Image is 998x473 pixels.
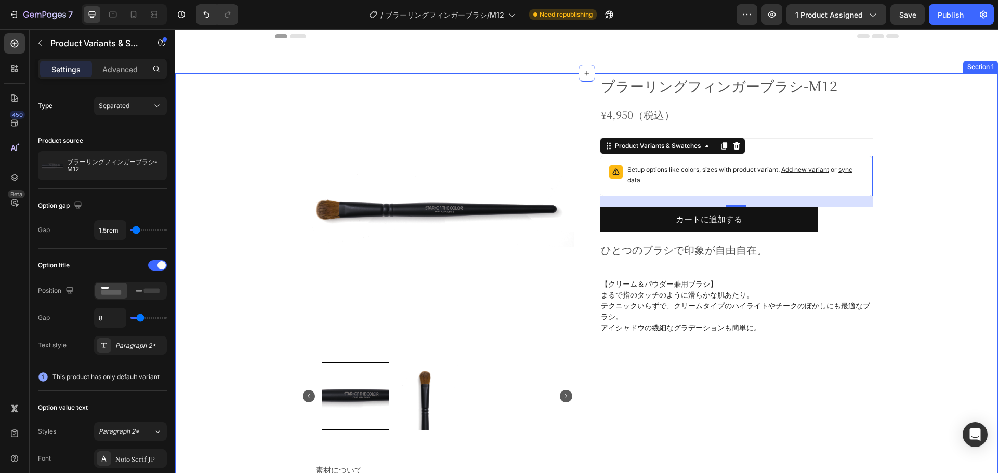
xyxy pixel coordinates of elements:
[426,249,697,260] p: 【クリーム＆パウダー兼用ブラシ】
[890,4,925,25] button: Save
[795,9,863,20] span: 1 product assigned
[426,78,500,93] p: ¥4,950（税込）
[50,37,139,49] p: Product Variants & Swatches
[38,261,70,270] div: Option title
[102,64,138,75] p: Advanced
[786,4,886,25] button: 1 product assigned
[38,225,50,235] div: Gap
[67,158,163,173] p: ブラーリングフィンガーブラシ-M12
[115,341,164,350] div: Paragraph 2*
[95,221,126,239] input: Auto
[38,199,84,213] div: Option gap
[501,182,567,198] div: カートに追加する
[929,4,973,25] button: Publish
[99,102,129,110] span: Separated
[963,422,988,447] div: Open Intercom Messenger
[10,111,25,119] div: 450
[51,64,81,75] p: Settings
[52,372,160,382] span: This product has only default variant
[4,4,77,25] button: 7
[790,33,821,43] div: Section 1
[42,155,63,176] img: product feature img
[606,137,654,144] span: Add new variant
[426,260,697,271] p: まるで指のタッチのように滑らかな肌あたり。
[38,313,50,322] div: Gap
[426,293,697,304] p: アイシャドウの繊細なグラデーションも簡単に。
[99,427,139,436] span: Paragraph 2*
[38,341,67,350] div: Text style
[426,46,697,67] p: ブラーリングフィンガーブラシ-M12
[452,137,677,155] span: or
[380,9,383,20] span: /
[426,271,697,293] p: テクニックいらずで、クリームタイプのハイライトやチークのぼかしにも最適なブラシ。
[425,178,643,202] button: カートに追加する
[938,9,964,20] div: Publish
[38,101,52,111] div: Type
[196,4,238,25] div: Undo/Redo
[38,136,83,145] div: Product source
[38,427,56,436] div: Styles
[540,10,593,19] span: Need republishing
[38,403,88,412] div: Option value text
[94,97,167,115] button: Separated
[452,137,677,155] span: sync data
[115,454,164,464] div: Noto Serif JP
[38,454,51,463] div: Font
[8,190,25,198] div: Beta
[68,8,73,21] p: 7
[438,112,528,121] div: Product Variants & Swatches
[95,308,126,327] input: Auto
[899,10,916,19] span: Save
[452,136,689,156] p: Setup options like colors, sizes with product variant.
[94,422,167,441] button: Paragraph 2*
[38,284,76,298] div: Position
[175,29,998,473] iframe: Design area
[385,361,397,373] button: Carousel Next Arrow
[426,213,697,228] p: ひとつのブラシで印象が自由自在。
[385,9,504,20] span: ブラーリングフィンガーブラシ/M12
[140,435,187,447] p: 素材について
